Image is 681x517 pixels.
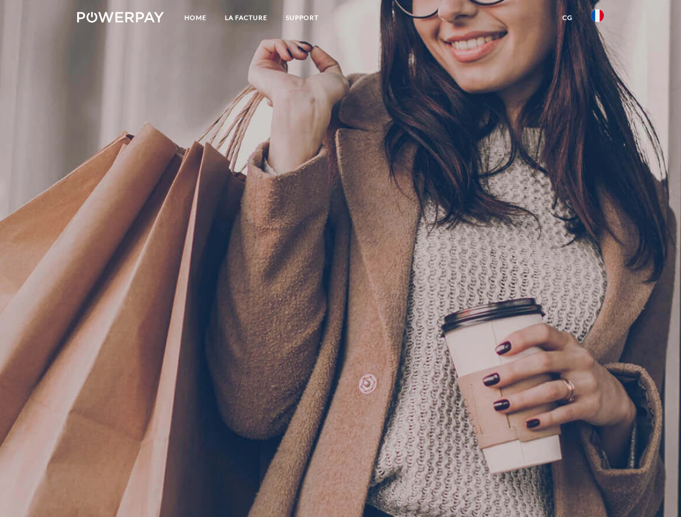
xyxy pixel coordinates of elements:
[77,12,164,23] img: logo-powerpay-white.svg
[216,8,277,27] a: LA FACTURE
[591,9,604,22] img: fr
[277,8,328,27] a: Support
[175,8,216,27] a: Home
[553,8,582,27] a: CG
